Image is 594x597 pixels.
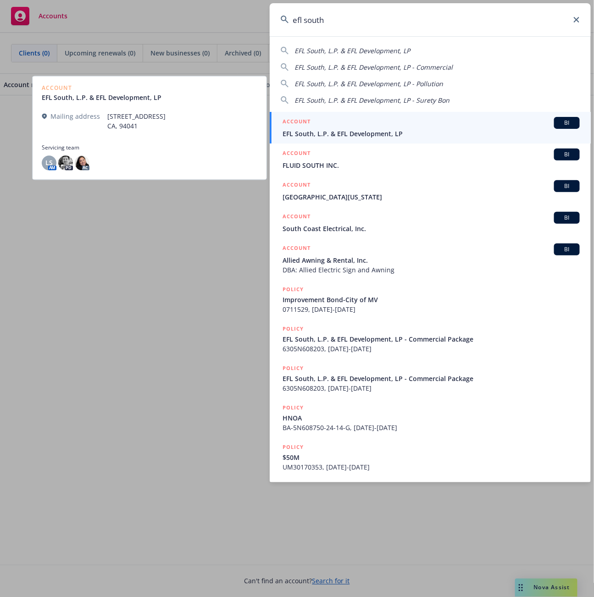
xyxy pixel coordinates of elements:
[270,144,591,175] a: ACCOUNTBIFLUID SOUTH INC.
[283,462,580,472] span: UM30170353, [DATE]-[DATE]
[294,79,443,88] span: EFL South, L.P. & EFL Development, LP - Pollution
[270,437,591,477] a: POLICY$50MUM30170353, [DATE]-[DATE]
[283,403,304,412] h5: POLICY
[270,175,591,207] a: ACCOUNTBI[GEOGRAPHIC_DATA][US_STATE]
[294,46,410,55] span: EFL South, L.P. & EFL Development, LP
[558,214,576,222] span: BI
[270,319,591,359] a: POLICYEFL South, L.P. & EFL Development, LP - Commercial Package6305N608203, [DATE]-[DATE]
[283,423,580,432] span: BA-5N608750-24-14-G, [DATE]-[DATE]
[283,295,580,304] span: Improvement Bond-City of MV
[283,324,304,333] h5: POLICY
[283,334,580,344] span: EFL South, L.P. & EFL Development, LP - Commercial Package
[558,119,576,127] span: BI
[283,255,580,265] span: Allied Awning & Rental, Inc.
[283,180,311,191] h5: ACCOUNT
[270,359,591,398] a: POLICYEFL South, L.P. & EFL Development, LP - Commercial Package6305N608203, [DATE]-[DATE]
[283,224,580,233] span: South Coast Electrical, Inc.
[283,129,580,138] span: EFL South, L.P. & EFL Development, LP
[294,96,450,105] span: EFL South, L.P. & EFL Development, LP - Surety Bon
[270,112,591,144] a: ACCOUNTBIEFL South, L.P. & EFL Development, LP
[283,243,311,254] h5: ACCOUNT
[294,63,453,72] span: EFL South, L.P. & EFL Development, LP - Commercial
[283,117,311,128] h5: ACCOUNT
[558,150,576,159] span: BI
[283,304,580,314] span: 0711529, [DATE]-[DATE]
[283,442,304,452] h5: POLICY
[270,3,591,36] input: Search...
[283,344,580,354] span: 6305N608203, [DATE]-[DATE]
[270,207,591,238] a: ACCOUNTBISouth Coast Electrical, Inc.
[270,280,591,319] a: POLICYImprovement Bond-City of MV0711529, [DATE]-[DATE]
[283,285,304,294] h5: POLICY
[283,374,580,383] span: EFL South, L.P. & EFL Development, LP - Commercial Package
[558,245,576,254] span: BI
[283,364,304,373] h5: POLICY
[283,383,580,393] span: 6305N608203, [DATE]-[DATE]
[558,182,576,190] span: BI
[283,265,580,275] span: DBA: Allied Electric Sign and Awning
[283,212,311,223] h5: ACCOUNT
[270,398,591,437] a: POLICYHNOABA-5N608750-24-14-G, [DATE]-[DATE]
[283,453,580,462] span: $50M
[283,149,311,160] h5: ACCOUNT
[270,238,591,280] a: ACCOUNTBIAllied Awning & Rental, Inc.DBA: Allied Electric Sign and Awning
[283,192,580,202] span: [GEOGRAPHIC_DATA][US_STATE]
[283,413,580,423] span: HNOA
[283,160,580,170] span: FLUID SOUTH INC.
